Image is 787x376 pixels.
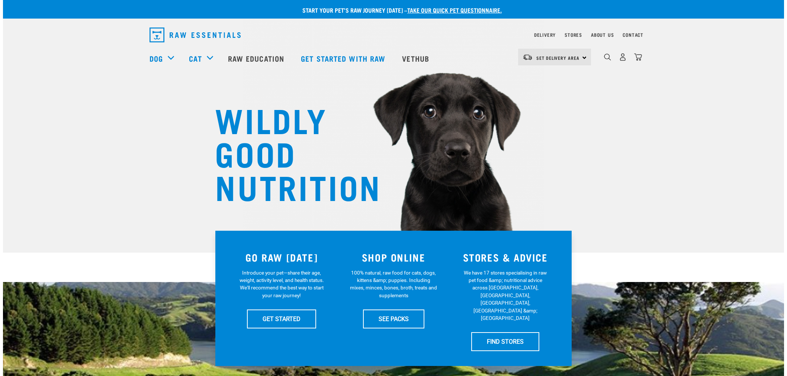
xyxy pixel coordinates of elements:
[221,43,293,73] a: Raw Education
[150,53,163,64] a: Dog
[247,309,316,328] a: GET STARTED
[619,53,627,61] img: user.png
[462,269,549,322] p: We have 17 stores specialising in raw pet food &amp; nutritional advice across [GEOGRAPHIC_DATA],...
[395,43,439,73] a: Vethub
[293,43,395,73] a: Get started with Raw
[454,252,557,263] h3: STORES & ADVICE
[150,27,241,42] img: Raw Essentials Logo
[536,56,579,59] span: Set Delivery Area
[471,332,539,351] a: FIND STORES
[350,269,437,299] p: 100% natural, raw food for cats, dogs, kittens &amp; puppies. Including mixes, minces, bones, bro...
[3,43,784,73] nav: dropdown navigation
[238,269,325,299] p: Introduce your pet—share their age, weight, activity level, and health status. We'll recommend th...
[634,53,642,61] img: home-icon@2x.png
[523,54,533,61] img: van-moving.png
[407,8,502,12] a: take our quick pet questionnaire.
[189,53,202,64] a: Cat
[363,309,424,328] a: SEE PACKS
[591,33,614,36] a: About Us
[230,252,333,263] h3: GO RAW [DATE]
[144,25,643,45] nav: dropdown navigation
[623,33,643,36] a: Contact
[215,102,364,202] h1: WILDLY GOOD NUTRITION
[565,33,582,36] a: Stores
[534,33,556,36] a: Delivery
[342,252,445,263] h3: SHOP ONLINE
[604,54,611,61] img: home-icon-1@2x.png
